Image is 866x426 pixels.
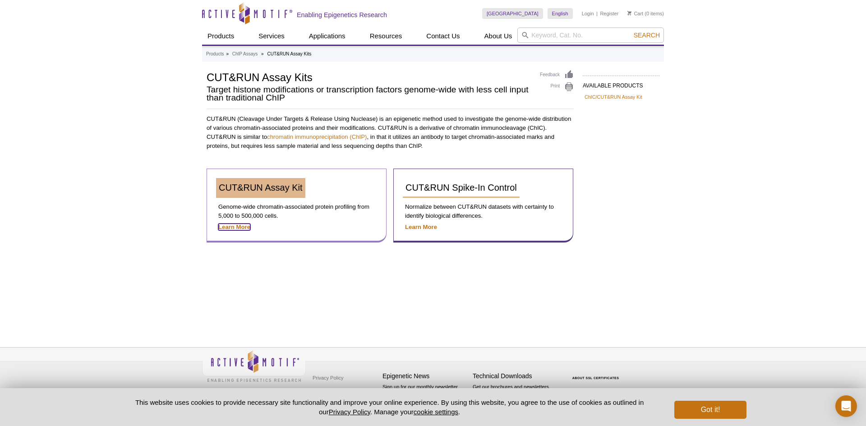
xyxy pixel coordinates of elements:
[517,27,664,43] input: Keyword, Cat. No.
[120,398,659,417] p: This website uses cookies to provide necessary site functionality and improve your online experie...
[382,372,468,380] h4: Epigenetic News
[540,82,574,92] a: Print
[479,27,518,45] a: About Us
[329,408,370,416] a: Privacy Policy
[482,8,543,19] a: [GEOGRAPHIC_DATA]
[627,11,631,15] img: Your Cart
[207,115,574,151] p: CUT&RUN (Cleavage Under Targets & Release Using Nuclease) is an epigenetic method used to investi...
[600,10,618,17] a: Register
[310,385,358,398] a: Terms & Conditions
[563,363,631,383] table: Click to Verify - This site chose Symantec SSL for secure e-commerce and confidential communicati...
[403,178,520,198] a: CUT&RUN Spike-In Control
[583,75,659,92] h2: AVAILABLE PRODUCTS
[232,50,258,58] a: ChIP Assays
[596,8,598,19] li: |
[261,51,264,56] li: »
[405,224,437,230] a: Learn More
[310,371,345,385] a: Privacy Policy
[226,51,229,56] li: »
[253,27,290,45] a: Services
[627,8,664,19] li: (0 items)
[202,348,306,384] img: Active Motif,
[364,27,408,45] a: Resources
[835,395,857,417] div: Open Intercom Messenger
[267,133,367,140] a: chromatin immunoprecipitation (ChIP)
[674,401,746,419] button: Got it!
[207,70,531,83] h1: CUT&RUN Assay Kits
[634,32,660,39] span: Search
[216,178,305,198] a: CUT&RUN Assay Kit
[572,376,619,380] a: ABOUT SSL CERTIFICATES
[216,202,377,220] p: Genome-wide chromatin-associated protein profiling from 5,000 to 500,000 cells.
[297,11,387,19] h2: Enabling Epigenetics Research
[631,31,663,39] button: Search
[207,86,531,102] h2: Target histone modifications or transcription factors genome-wide with less cell input than tradi...
[304,27,351,45] a: Applications
[202,27,240,45] a: Products
[627,10,643,17] a: Cart
[421,27,465,45] a: Contact Us
[473,383,558,406] p: Get our brochures and newsletters, or request them by mail.
[473,372,558,380] h4: Technical Downloads
[382,383,468,414] p: Sign up for our monthly newsletter highlighting recent publications in the field of epigenetics.
[414,408,458,416] button: cookie settings
[219,183,303,192] span: CUT&RUN Assay Kit
[582,10,594,17] a: Login
[405,183,517,192] span: CUT&RUN Spike-In Control
[585,93,642,101] a: ChIC/CUT&RUN Assay Kit
[206,50,224,58] a: Products
[403,202,564,220] p: Normalize between CUT&RUN datasets with certainty to identify biological differences.
[540,70,574,80] a: Feedback
[548,8,573,19] a: English
[218,224,250,230] a: Learn More
[267,51,311,56] li: CUT&RUN Assay Kits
